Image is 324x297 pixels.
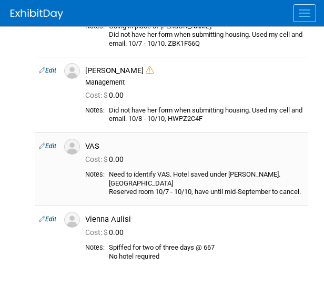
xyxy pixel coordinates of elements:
[85,228,128,237] span: 0.00
[109,170,304,197] div: Need to identify VAS. Hotel saved under [PERSON_NAME]. [GEOGRAPHIC_DATA] Reserved room 10/7 - 10/...
[85,155,109,163] span: Cost: $
[85,91,109,99] span: Cost: $
[39,216,56,223] a: Edit
[85,66,304,76] div: [PERSON_NAME]
[109,106,304,124] div: Did not have her form when submitting housing. Used my cell and email. 10/8 - 10/10, HWPZ2C4F
[85,141,304,151] div: VAS
[85,170,105,179] div: Notes:
[85,155,128,163] span: 0.00
[11,9,63,19] img: ExhibitDay
[85,106,105,115] div: Notes:
[85,228,109,237] span: Cost: $
[146,66,154,74] i: Double-book Warning!
[85,214,304,224] div: Vienna Aulisi
[109,243,304,261] div: Spiffed for two of three days @ 667 No hotel required
[109,22,304,48] div: Going in place of [PERSON_NAME]. Did not have her form when submitting housing. Used my cell and ...
[85,78,304,87] div: Management
[39,142,56,150] a: Edit
[85,91,128,99] span: 0.00
[64,63,80,79] img: Associate-Profile-5.png
[64,139,80,155] img: Associate-Profile-5.png
[293,4,316,22] button: Menu
[39,67,56,74] a: Edit
[85,243,105,252] div: Notes:
[64,212,80,228] img: Associate-Profile-5.png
